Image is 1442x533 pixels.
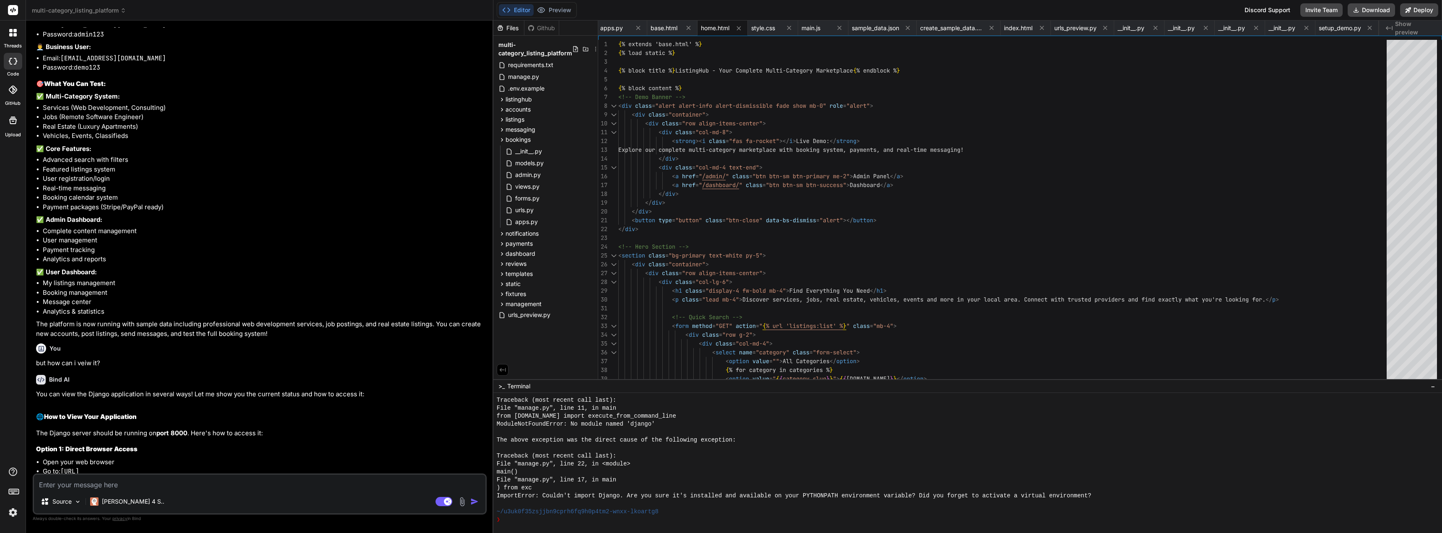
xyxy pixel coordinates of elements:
[598,251,607,260] div: 25
[618,243,689,250] span: <!-- Hero Section -->
[682,120,762,127] span: "row align-items-center"
[608,163,619,172] div: Click to collapse the range.
[618,252,622,259] span: <
[702,181,739,189] span: /dashboard/
[852,24,899,32] span: sample_data.json
[618,40,622,48] span: {
[856,67,897,74] span: % endblock %
[506,239,533,248] span: payments
[699,296,702,303] span: =
[662,269,679,277] span: class
[1395,20,1435,36] span: Show preview
[679,84,682,92] span: }
[726,137,729,145] span: =
[36,268,97,276] strong: ✅ User Dashboard:
[843,102,846,109] span: =
[672,172,675,180] span: <
[739,296,742,303] span: >
[506,115,524,124] span: listings
[507,83,545,94] span: .env.example
[635,111,645,118] span: div
[457,497,467,507] img: attachment
[635,260,645,268] span: div
[5,100,21,107] label: GitHub
[1400,3,1438,17] button: Deploy
[36,216,102,224] strong: ✅ Admin Dashboard:
[672,137,675,145] span: <
[746,181,762,189] span: class
[648,208,652,215] span: >
[675,287,682,294] span: h1
[36,43,91,51] strong: 👨‍💼 Business User:
[701,24,729,32] span: home.html
[682,269,762,277] span: "row align-items-center"
[669,260,705,268] span: "container"
[699,172,702,180] span: "
[820,216,843,224] span: "alert"
[34,475,485,490] textarea: To enrich screen reader interactions, please activate Accessibility in Grammarly extension settings
[618,67,622,74] span: {
[43,174,485,184] li: User registration/login
[632,208,638,215] span: </
[625,225,635,233] span: div
[1319,24,1361,32] span: setup_demo.py
[675,128,692,136] span: class
[726,172,729,180] span: "
[682,172,695,180] span: href
[665,260,669,268] span: =
[675,137,695,145] span: strong
[622,49,672,57] span: % load static %
[682,181,695,189] span: href
[830,137,836,145] span: </
[622,252,645,259] span: section
[662,199,665,206] span: >
[1218,24,1245,32] span: __init__.py
[762,322,766,330] span: {
[836,137,856,145] span: strong
[524,24,559,32] div: Github
[675,296,679,303] span: p
[665,155,675,162] span: div
[608,251,619,260] div: Click to collapse the range.
[4,42,22,49] label: threads
[43,193,485,203] li: Booking calendar system
[6,505,20,520] img: settings
[1168,24,1195,32] span: __init__.py
[870,102,873,109] span: >
[920,24,983,32] span: create_sample_data.py
[1118,24,1144,32] span: __init__.py
[897,67,900,74] span: }
[665,111,669,118] span: =
[618,93,685,101] span: <!-- Demo Banner -->
[622,102,632,109] span: div
[729,278,732,286] span: >
[598,75,607,84] div: 5
[507,72,540,82] span: manage.py
[618,102,622,109] span: <
[659,278,662,286] span: <
[632,111,635,118] span: <
[846,181,850,189] span: >
[652,102,655,109] span: =
[732,146,900,153] span: y marketplace with booking system, payments, and r
[618,49,622,57] span: {
[622,67,672,74] span: % block title %
[598,84,607,93] div: 6
[618,84,622,92] span: {
[709,137,726,145] span: class
[43,112,485,122] li: Jobs (Remote Software Engineer)
[856,137,860,145] span: >
[598,146,607,154] div: 13
[675,164,692,171] span: class
[5,131,21,138] label: Upload
[786,287,789,294] span: >
[659,164,662,171] span: <
[695,128,729,136] span: "col-md-8"
[598,181,607,190] div: 17
[843,322,846,330] span: }
[675,172,679,180] span: a
[43,122,485,132] li: Real Estate (Luxury Apartments)
[665,252,669,259] span: =
[506,135,531,144] span: bookings
[695,164,759,171] span: "col-md-4 text-end"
